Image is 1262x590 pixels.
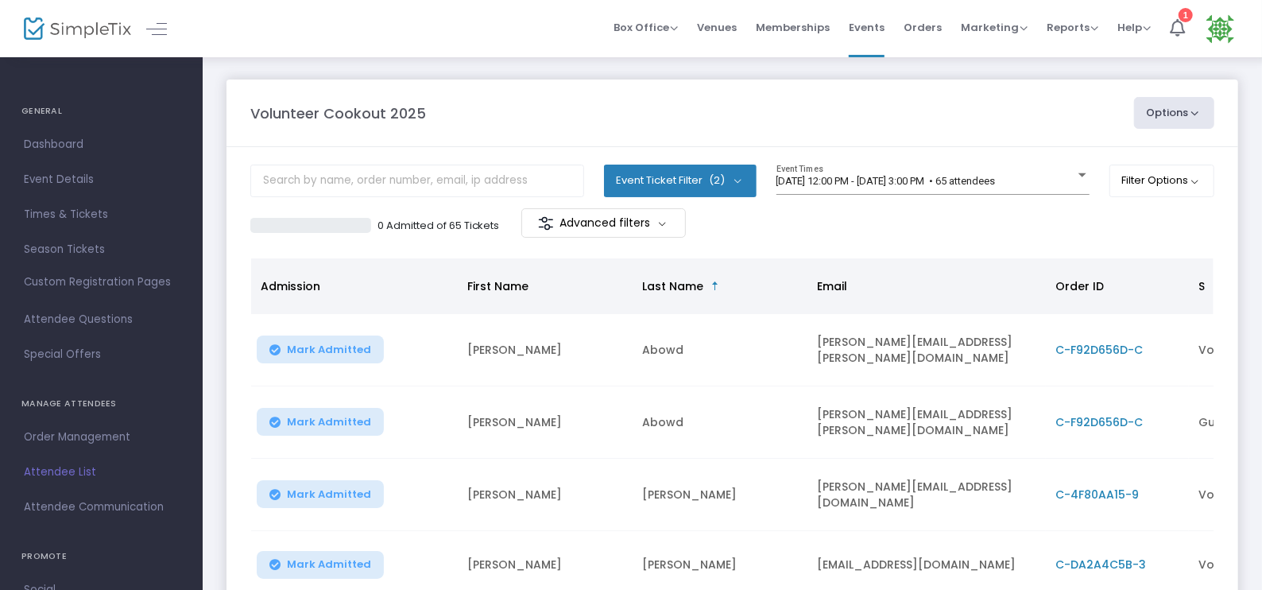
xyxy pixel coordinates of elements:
[250,165,584,197] input: Search by name, order number, email, ip address
[709,280,722,293] span: Sortable
[21,541,181,573] h4: PROMOTE
[1055,487,1139,503] span: C-4F80AA15-9
[614,20,678,35] span: Box Office
[1055,557,1146,573] span: C-DA2A4C5B-3
[1055,414,1143,430] span: C-F92D656D-C
[467,278,528,294] span: First Name
[697,7,737,48] span: Venues
[287,488,371,501] span: Mark Admitted
[633,314,807,386] td: Abowd
[261,278,320,294] span: Admission
[24,309,179,330] span: Attendee Questions
[817,278,847,294] span: Email
[24,169,179,190] span: Event Details
[1179,8,1193,22] div: 1
[961,20,1028,35] span: Marketing
[24,239,179,260] span: Season Tickets
[756,7,830,48] span: Memberships
[257,480,384,508] button: Mark Admitted
[807,386,1046,459] td: [PERSON_NAME][EMAIL_ADDRESS][PERSON_NAME][DOMAIN_NAME]
[24,462,179,483] span: Attendee List
[257,336,384,363] button: Mark Admitted
[24,274,171,290] span: Custom Registration Pages
[24,427,179,448] span: Order Management
[458,386,633,459] td: [PERSON_NAME]
[257,551,384,579] button: Mark Admitted
[287,416,371,429] span: Mark Admitted
[1134,97,1215,129] button: Options
[1047,20,1098,35] span: Reports
[849,7,885,48] span: Events
[21,95,181,127] h4: GENERAL
[24,344,179,365] span: Special Offers
[1117,20,1151,35] span: Help
[807,314,1046,386] td: [PERSON_NAME][EMAIL_ADDRESS][PERSON_NAME][DOMAIN_NAME]
[521,208,686,238] m-button: Advanced filters
[287,344,371,356] span: Mark Admitted
[1055,278,1104,294] span: Order ID
[21,388,181,420] h4: MANAGE ATTENDEES
[24,134,179,155] span: Dashboard
[633,459,807,531] td: [PERSON_NAME]
[807,459,1046,531] td: [PERSON_NAME][EMAIL_ADDRESS][DOMAIN_NAME]
[24,497,179,518] span: Attendee Communication
[776,175,996,187] span: [DATE] 12:00 PM - [DATE] 3:00 PM • 65 attendees
[287,558,371,571] span: Mark Admitted
[904,7,942,48] span: Orders
[538,215,554,231] img: filter
[377,218,500,234] p: 0 Admitted of 65 Tickets
[257,408,384,436] button: Mark Admitted
[458,459,633,531] td: [PERSON_NAME]
[633,386,807,459] td: Abowd
[1109,165,1215,196] button: Filter Options
[1055,342,1143,358] span: C-F92D656D-C
[250,103,426,124] m-panel-title: Volunteer Cookout 2025
[642,278,703,294] span: Last Name
[24,204,179,225] span: Times & Tickets
[458,314,633,386] td: [PERSON_NAME]
[604,165,757,196] button: Event Ticket Filter(2)
[1198,278,1241,294] span: Section
[709,174,725,187] span: (2)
